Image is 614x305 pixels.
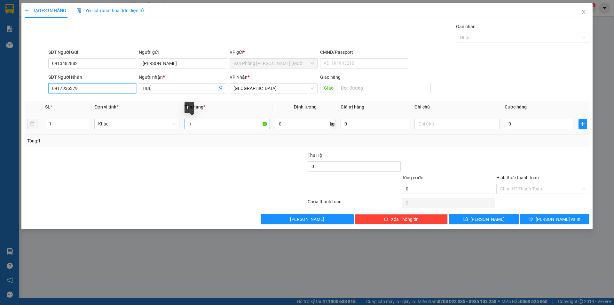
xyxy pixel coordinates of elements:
[581,9,586,14] span: close
[294,104,317,109] span: Định lượng
[456,24,476,29] label: Gán nhãn
[218,86,223,91] span: user-add
[48,49,136,56] div: SĐT Người Gửi
[45,104,50,109] span: SL
[449,214,518,224] button: save[PERSON_NAME]
[520,214,589,224] button: printer[PERSON_NAME] và In
[384,217,388,222] span: delete
[233,84,314,93] span: Nha Trang
[463,217,468,222] span: save
[402,175,423,180] span: Tổng cước
[27,119,37,129] button: delete
[25,8,29,13] span: plus
[529,217,533,222] span: printer
[185,119,270,129] input: VD: Bàn, Ghế
[575,3,593,21] button: Close
[320,83,337,93] span: Giao
[98,119,176,129] span: Khác
[307,198,401,209] div: Chưa thanh toán
[536,216,580,223] span: [PERSON_NAME] và In
[355,214,448,224] button: deleteXóa Thông tin
[579,119,587,129] button: plus
[27,137,237,144] div: Tổng: 1
[230,75,248,80] span: VP Nhận
[290,216,324,223] span: [PERSON_NAME]
[320,75,341,80] span: Giao hàng
[76,8,82,13] img: icon
[94,104,118,109] span: Đơn vị tính
[76,8,144,13] span: Yêu cầu xuất hóa đơn điện tử
[233,59,314,68] span: Văn Phòng Trần Phú (Mường Thanh)
[412,101,502,113] th: Ghi chú
[185,102,194,113] div: h
[505,104,527,109] span: Cước hàng
[308,153,322,158] span: Thu Hộ
[139,49,227,56] div: Người gửi
[337,83,431,93] input: Dọc đường
[230,49,318,56] div: VP gửi
[341,104,364,109] span: Giá trị hàng
[391,216,419,223] span: Xóa Thông tin
[320,49,408,56] div: CMND/Passport
[329,119,335,129] span: kg
[341,119,409,129] input: 0
[579,121,586,126] span: plus
[48,74,136,81] div: SĐT Người Nhận
[470,216,505,223] span: [PERSON_NAME]
[261,214,354,224] button: [PERSON_NAME]
[414,119,500,129] input: Ghi Chú
[185,104,205,109] span: Tên hàng
[139,74,227,81] div: Người nhận
[25,8,66,13] span: TẠO ĐƠN HÀNG
[496,175,539,180] label: Hình thức thanh toán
